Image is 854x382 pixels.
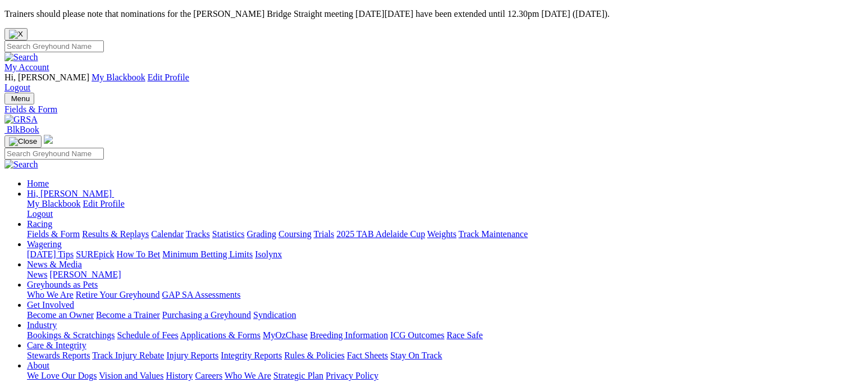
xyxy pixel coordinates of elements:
[390,351,442,360] a: Stay On Track
[27,249,850,260] div: Wagering
[390,330,444,340] a: ICG Outcomes
[4,115,38,125] img: GRSA
[27,260,82,269] a: News & Media
[27,310,850,320] div: Get Involved
[195,371,222,380] a: Careers
[27,229,850,239] div: Racing
[4,9,850,19] p: Trainers should please note that nominations for the [PERSON_NAME] Bridge Straight meeting [DATE]...
[273,371,323,380] a: Strategic Plan
[263,330,308,340] a: MyOzChase
[4,104,850,115] a: Fields & Form
[4,93,34,104] button: Toggle navigation
[27,320,57,330] a: Industry
[162,249,253,259] a: Minimum Betting Limits
[96,310,160,320] a: Become a Trainer
[44,135,53,144] img: logo-grsa-white.png
[4,160,38,170] img: Search
[27,270,850,280] div: News & Media
[166,351,218,360] a: Injury Reports
[278,229,312,239] a: Coursing
[180,330,261,340] a: Applications & Forms
[83,199,125,208] a: Edit Profile
[284,351,345,360] a: Rules & Policies
[225,371,271,380] a: Who We Are
[4,83,30,92] a: Logout
[4,135,42,148] button: Toggle navigation
[27,371,97,380] a: We Love Our Dogs
[162,290,241,299] a: GAP SA Assessments
[336,229,425,239] a: 2025 TAB Adelaide Cup
[117,249,161,259] a: How To Bet
[76,290,160,299] a: Retire Your Greyhound
[446,330,482,340] a: Race Safe
[27,219,52,229] a: Racing
[4,125,39,134] a: BlkBook
[27,340,86,350] a: Care & Integrity
[4,52,38,62] img: Search
[9,30,23,39] img: X
[27,209,53,219] a: Logout
[27,351,90,360] a: Stewards Reports
[7,125,39,134] span: BlkBook
[92,351,164,360] a: Track Injury Rebate
[326,371,378,380] a: Privacy Policy
[27,290,850,300] div: Greyhounds as Pets
[459,229,528,239] a: Track Maintenance
[4,72,89,82] span: Hi, [PERSON_NAME]
[4,40,104,52] input: Search
[11,94,30,103] span: Menu
[221,351,282,360] a: Integrity Reports
[148,72,189,82] a: Edit Profile
[27,229,80,239] a: Fields & Form
[117,330,178,340] a: Schedule of Fees
[27,330,850,340] div: Industry
[27,189,112,198] span: Hi, [PERSON_NAME]
[427,229,456,239] a: Weights
[253,310,296,320] a: Syndication
[27,239,62,249] a: Wagering
[27,371,850,381] div: About
[310,330,388,340] a: Breeding Information
[27,351,850,361] div: Care & Integrity
[92,72,145,82] a: My Blackbook
[99,371,163,380] a: Vision and Values
[27,270,47,279] a: News
[9,137,37,146] img: Close
[27,199,81,208] a: My Blackbook
[27,330,115,340] a: Bookings & Scratchings
[4,148,104,160] input: Search
[162,310,251,320] a: Purchasing a Greyhound
[27,189,114,198] a: Hi, [PERSON_NAME]
[76,249,114,259] a: SUREpick
[4,28,28,40] button: Close
[27,361,49,370] a: About
[186,229,210,239] a: Tracks
[27,249,74,259] a: [DATE] Tips
[27,290,74,299] a: Who We Are
[212,229,245,239] a: Statistics
[27,300,74,310] a: Get Involved
[347,351,388,360] a: Fact Sheets
[166,371,193,380] a: History
[313,229,334,239] a: Trials
[247,229,276,239] a: Grading
[27,199,850,219] div: Hi, [PERSON_NAME]
[27,310,94,320] a: Become an Owner
[255,249,282,259] a: Isolynx
[82,229,149,239] a: Results & Replays
[151,229,184,239] a: Calendar
[4,62,49,72] a: My Account
[27,280,98,289] a: Greyhounds as Pets
[4,72,850,93] div: My Account
[49,270,121,279] a: [PERSON_NAME]
[27,179,49,188] a: Home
